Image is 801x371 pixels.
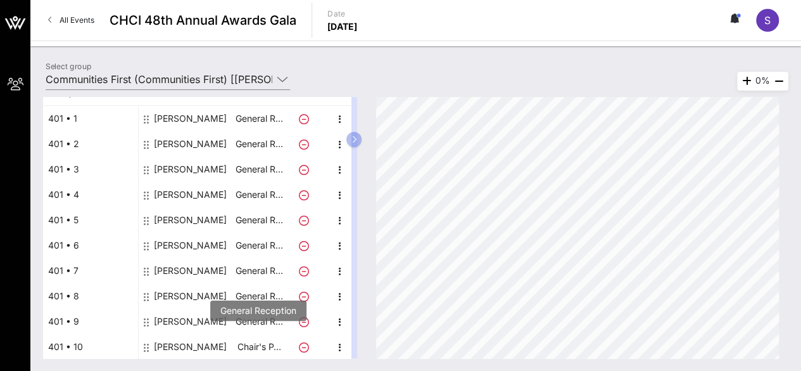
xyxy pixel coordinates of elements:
div: 401 • 6 [43,233,138,258]
div: 401 • 10 [43,334,138,360]
div: Aaron Jenkins [154,258,227,283]
div: 401 • 7 [43,258,138,283]
p: Chair's P… [234,334,284,360]
p: General R… [234,233,284,258]
p: General R… [234,207,284,233]
p: General R… [234,258,284,283]
p: [DATE] [327,20,358,33]
div: Vanessa Thomas [154,182,227,207]
div: Juan Ulloa [154,283,227,309]
label: Select group [46,62,91,71]
div: 401 • 3 [43,157,138,182]
p: General R… [234,283,284,309]
div: Leanne Kaplan [154,157,227,182]
p: General R… [234,131,284,157]
p: General R… [234,106,284,131]
div: 401 • 4 [43,182,138,207]
div: 401 • 1 [43,106,138,131]
div: 0% [737,72,788,91]
div: Stephanie Jenkins [154,334,227,360]
span: CHCI 48th Annual Awards Gala [110,11,296,30]
p: General R… [234,157,284,182]
div: Cristina Miranda Palacios [154,106,227,131]
div: 401 • 8 [43,283,138,309]
div: Juana Silverio [154,233,227,258]
p: General R… [234,309,284,334]
span: All Events [60,15,94,25]
div: S [756,9,779,32]
p: General R… [234,182,284,207]
div: Kristal Hartsfield [154,309,227,334]
div: Mar Zepeda Salazar [154,131,227,157]
p: Date [327,8,358,20]
div: Melody Gonzales [154,207,227,233]
a: All Events [41,10,102,30]
div: 401 • 2 [43,131,138,157]
span: S [764,14,771,27]
div: 401 • 9 [43,309,138,334]
div: 401 • 5 [43,207,138,233]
